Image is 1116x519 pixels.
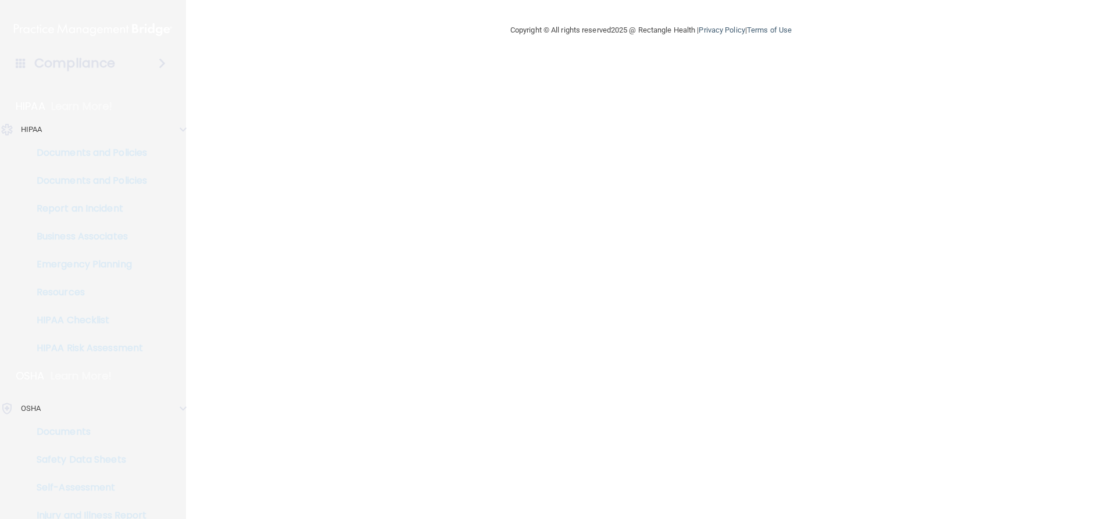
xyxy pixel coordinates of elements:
p: Self-Assessment [8,482,166,493]
p: Learn More! [51,369,112,383]
p: Learn More! [51,99,113,113]
p: HIPAA Checklist [8,314,166,326]
p: OSHA [16,369,45,383]
p: Safety Data Sheets [8,454,166,466]
p: Documents and Policies [8,175,166,187]
p: HIPAA [16,99,45,113]
p: Emergency Planning [8,259,166,270]
h4: Compliance [34,55,115,71]
div: Copyright © All rights reserved 2025 @ Rectangle Health | | [439,12,863,49]
img: PMB logo [14,18,172,41]
p: Resources [8,287,166,298]
p: OSHA [21,402,41,416]
a: Terms of Use [747,26,792,34]
p: Documents [8,426,166,438]
a: Privacy Policy [699,26,745,34]
p: Business Associates [8,231,166,242]
p: HIPAA Risk Assessment [8,342,166,354]
p: Documents and Policies [8,147,166,159]
p: HIPAA [21,123,42,137]
p: Report an Incident [8,203,166,214]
